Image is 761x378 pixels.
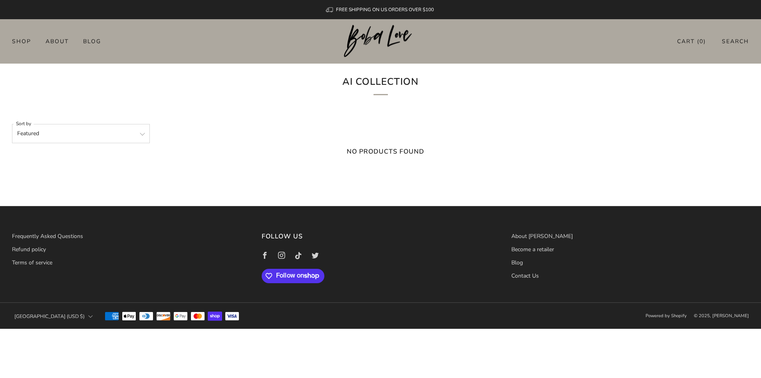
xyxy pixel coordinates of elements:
a: Search [722,35,749,48]
a: Blog [83,35,101,48]
h1: AI Collection [270,73,491,95]
a: Become a retailer [511,246,554,253]
h3: Follow us [262,230,499,242]
a: Frequently Asked Questions [12,232,83,240]
items-count: 0 [699,38,703,45]
a: Cart [677,35,706,48]
span: © 2025, [PERSON_NAME] [694,313,749,319]
img: Boba Love [344,25,417,58]
h5: No products found [162,146,609,158]
a: Shop [12,35,31,48]
a: About [46,35,69,48]
a: Powered by Shopify [646,313,687,319]
a: Blog [511,259,523,266]
a: Contact Us [511,272,539,280]
span: FREE SHIPPING ON US ORDERS OVER $100 [336,6,434,13]
a: Terms of service [12,259,52,266]
a: Refund policy [12,246,46,253]
button: [GEOGRAPHIC_DATA] (USD $) [12,308,95,325]
a: About [PERSON_NAME] [511,232,573,240]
